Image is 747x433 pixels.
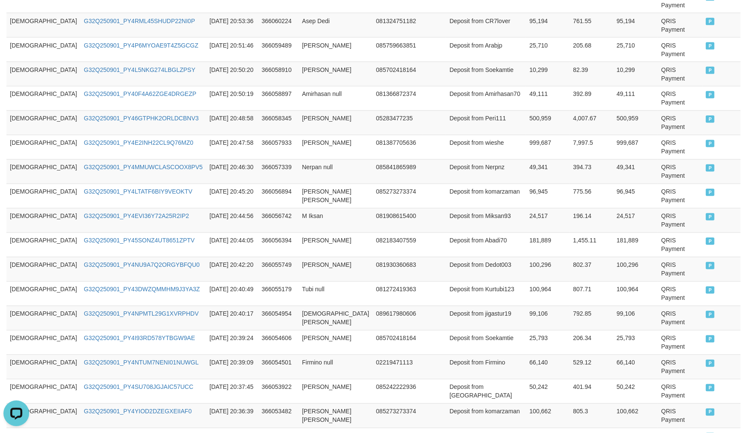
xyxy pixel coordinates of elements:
[658,233,702,257] td: QRIS Payment
[206,208,258,233] td: [DATE] 20:44:56
[258,86,298,110] td: 366058897
[6,233,81,257] td: [DEMOGRAPHIC_DATA]
[446,110,526,135] td: Deposit from Peri111
[6,403,81,428] td: [DEMOGRAPHIC_DATA]
[706,213,714,221] span: PAID
[446,13,526,37] td: Deposit from CR7lover
[373,37,423,62] td: 085759663851
[569,330,613,355] td: 206.34
[569,184,613,208] td: 775.56
[373,403,423,428] td: 085273273374
[658,306,702,330] td: QRIS Payment
[446,233,526,257] td: Deposit from Abadi70
[206,37,258,62] td: [DATE] 20:51:46
[446,135,526,159] td: Deposit from wieshe
[258,306,298,330] td: 366054954
[298,184,373,208] td: [PERSON_NAME] [PERSON_NAME]
[446,403,526,428] td: Deposit from komarzaman
[206,355,258,379] td: [DATE] 20:39:09
[569,355,613,379] td: 529.12
[446,86,526,110] td: Deposit from Amirhasan70
[706,384,714,391] span: PAID
[206,306,258,330] td: [DATE] 20:40:17
[84,164,203,171] a: G32Q250901_PY4MMUWCLASCOOX8PV5
[84,213,189,220] a: G32Q250901_PY4EVI36Y72A25R2IP2
[258,37,298,62] td: 366059489
[373,62,423,86] td: 085702418164
[446,208,526,233] td: Deposit from Miksan93
[658,86,702,110] td: QRIS Payment
[658,37,702,62] td: QRIS Payment
[613,184,658,208] td: 96,945
[526,355,570,379] td: 66,140
[84,359,199,366] a: G32Q250901_PY4NTUM7NENI01NUWGL
[526,379,570,403] td: 50,242
[258,159,298,184] td: 366057339
[298,37,373,62] td: [PERSON_NAME]
[569,159,613,184] td: 394.73
[569,37,613,62] td: 205.68
[613,86,658,110] td: 49,111
[298,86,373,110] td: Amirhasan null
[446,379,526,403] td: Deposit from [GEOGRAPHIC_DATA]
[258,403,298,428] td: 366053482
[613,37,658,62] td: 25,710
[658,159,702,184] td: QRIS Payment
[258,110,298,135] td: 366058345
[298,110,373,135] td: [PERSON_NAME]
[206,62,258,86] td: [DATE] 20:50:20
[298,330,373,355] td: [PERSON_NAME]
[446,281,526,306] td: Deposit from Kurtubi123
[446,330,526,355] td: Deposit from Soekamtie
[613,379,658,403] td: 50,242
[569,13,613,37] td: 761.55
[706,335,714,343] span: PAID
[258,208,298,233] td: 366056742
[613,330,658,355] td: 25,793
[706,116,714,123] span: PAID
[706,140,714,147] span: PAID
[258,379,298,403] td: 366053922
[613,355,658,379] td: 66,140
[569,306,613,330] td: 792.85
[613,208,658,233] td: 24,517
[613,281,658,306] td: 100,964
[658,403,702,428] td: QRIS Payment
[373,159,423,184] td: 085841865989
[6,13,81,37] td: [DEMOGRAPHIC_DATA]
[658,13,702,37] td: QRIS Payment
[6,306,81,330] td: [DEMOGRAPHIC_DATA]
[84,188,193,195] a: G32Q250901_PY4LTATF6BIY9VEOKTV
[526,403,570,428] td: 100,662
[526,62,570,86] td: 10,299
[613,110,658,135] td: 500,959
[526,306,570,330] td: 99,106
[84,115,199,122] a: G32Q250901_PY46GTPHK2ORLDCBNV3
[298,257,373,281] td: [PERSON_NAME]
[258,330,298,355] td: 366054606
[658,330,702,355] td: QRIS Payment
[6,86,81,110] td: [DEMOGRAPHIC_DATA]
[84,408,192,415] a: G32Q250901_PY4YIOD2DZEGXEIIAF0
[658,281,702,306] td: QRIS Payment
[373,184,423,208] td: 085273273374
[706,189,714,196] span: PAID
[298,13,373,37] td: Asep Dedi
[298,355,373,379] td: Firmino null
[613,13,658,37] td: 95,194
[706,91,714,99] span: PAID
[526,159,570,184] td: 49,341
[373,379,423,403] td: 085242222936
[206,86,258,110] td: [DATE] 20:50:19
[206,110,258,135] td: [DATE] 20:48:58
[6,379,81,403] td: [DEMOGRAPHIC_DATA]
[206,330,258,355] td: [DATE] 20:39:24
[6,281,81,306] td: [DEMOGRAPHIC_DATA]
[446,306,526,330] td: Deposit from jigastur19
[206,257,258,281] td: [DATE] 20:42:20
[569,403,613,428] td: 805.3
[84,384,193,391] a: G32Q250901_PY4SU708JGJAIC57UCC
[526,135,570,159] td: 999,687
[706,42,714,50] span: PAID
[658,62,702,86] td: QRIS Payment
